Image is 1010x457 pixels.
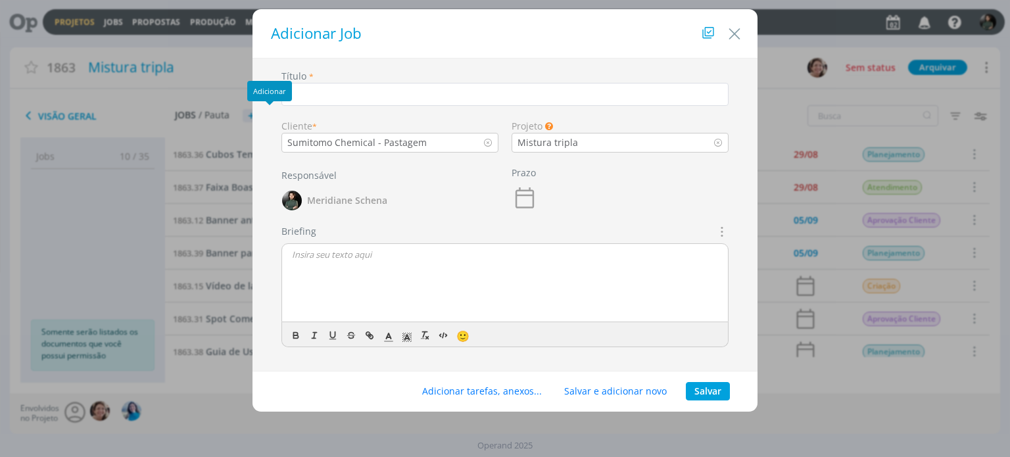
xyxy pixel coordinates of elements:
[247,81,292,101] div: Adicionar
[281,187,388,214] button: MMeridiane Schena
[281,119,498,133] div: Cliente
[282,135,429,149] div: Sumitomo Chemical - Pastagem
[281,69,306,83] label: Título
[453,327,471,343] button: 🙂
[252,9,757,412] div: dialog
[281,224,316,238] label: Briefing
[517,135,581,149] div: Mistura tripla
[281,168,337,182] label: Responsável
[307,196,387,205] span: Meridiane Schena
[512,166,536,180] label: Prazo
[414,382,550,400] button: Adicionar tarefas, anexos...
[287,135,429,149] div: Sumitomo Chemical - Pastagem
[398,327,416,343] span: Cor de Fundo
[512,135,581,149] div: Mistura tripla
[686,382,730,400] button: Salvar
[266,22,744,45] h1: Adicionar Job
[282,191,302,210] img: M
[379,327,398,343] span: Cor do Texto
[512,119,729,133] div: Projeto
[725,18,744,44] button: Close
[456,329,469,343] span: 🙂
[556,382,675,400] button: Salvar e adicionar novo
